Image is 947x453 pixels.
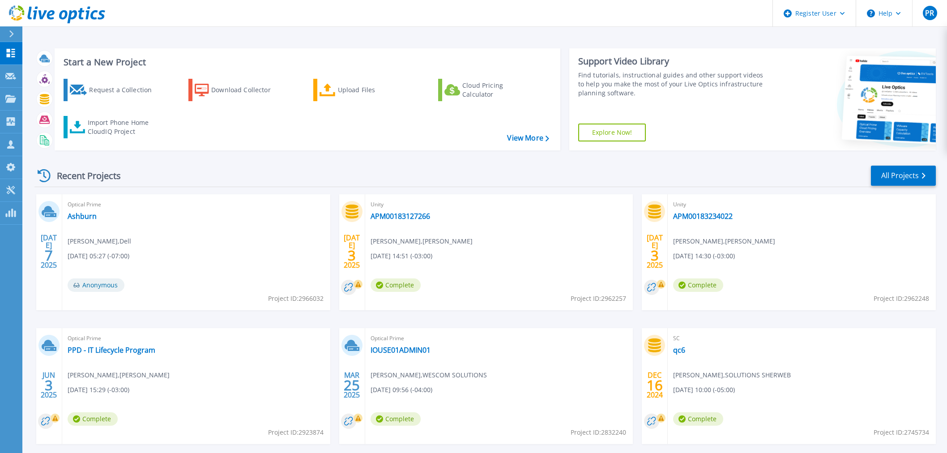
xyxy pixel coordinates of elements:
[45,381,53,389] span: 3
[673,412,723,426] span: Complete
[88,118,158,136] div: Import Phone Home CloudIQ Project
[673,370,791,380] span: [PERSON_NAME] , SOLUTIONS SHERWEB
[371,236,473,246] span: [PERSON_NAME] , [PERSON_NAME]
[338,81,410,99] div: Upload Files
[438,79,538,101] a: Cloud Pricing Calculator
[462,81,534,99] div: Cloud Pricing Calculator
[651,252,659,259] span: 3
[68,200,325,209] span: Optical Prime
[371,412,421,426] span: Complete
[925,9,934,17] span: PR
[371,385,432,395] span: [DATE] 09:56 (-04:00)
[871,166,936,186] a: All Projects
[371,278,421,292] span: Complete
[68,251,129,261] span: [DATE] 05:27 (-07:00)
[874,427,929,437] span: Project ID: 2745734
[371,333,628,343] span: Optical Prime
[313,79,413,101] a: Upload Files
[348,252,356,259] span: 3
[647,381,663,389] span: 16
[578,71,766,98] div: Find tutorials, instructional guides and other support videos to help you make the most of your L...
[68,385,129,395] span: [DATE] 15:29 (-03:00)
[673,346,685,355] a: qc6
[188,79,288,101] a: Download Collector
[343,369,360,402] div: MAR 2025
[507,134,549,142] a: View More
[371,251,432,261] span: [DATE] 14:51 (-03:00)
[268,427,324,437] span: Project ID: 2923874
[68,278,124,292] span: Anonymous
[673,333,930,343] span: SC
[673,278,723,292] span: Complete
[673,200,930,209] span: Unity
[571,427,626,437] span: Project ID: 2832240
[64,79,163,101] a: Request a Collection
[578,124,646,141] a: Explore Now!
[874,294,929,303] span: Project ID: 2962248
[371,370,487,380] span: [PERSON_NAME] , WESCOM SOLUTIONS
[34,165,133,187] div: Recent Projects
[673,236,775,246] span: [PERSON_NAME] , [PERSON_NAME]
[40,369,57,402] div: JUN 2025
[673,212,733,221] a: APM00183234022
[371,212,430,221] a: APM00183127266
[89,81,161,99] div: Request a Collection
[371,346,431,355] a: IOUSE01ADMIN01
[68,333,325,343] span: Optical Prime
[68,236,131,246] span: [PERSON_NAME] , Dell
[68,370,170,380] span: [PERSON_NAME] , [PERSON_NAME]
[211,81,283,99] div: Download Collector
[371,200,628,209] span: Unity
[673,385,735,395] span: [DATE] 10:00 (-05:00)
[68,346,155,355] a: PPD - IT Lifecycle Program
[673,251,735,261] span: [DATE] 14:30 (-03:00)
[344,381,360,389] span: 25
[571,294,626,303] span: Project ID: 2962257
[268,294,324,303] span: Project ID: 2966032
[578,56,766,67] div: Support Video Library
[646,235,663,268] div: [DATE] 2025
[45,252,53,259] span: 7
[64,57,549,67] h3: Start a New Project
[646,369,663,402] div: DEC 2024
[68,412,118,426] span: Complete
[40,235,57,268] div: [DATE] 2025
[68,212,97,221] a: Ashburn
[343,235,360,268] div: [DATE] 2025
